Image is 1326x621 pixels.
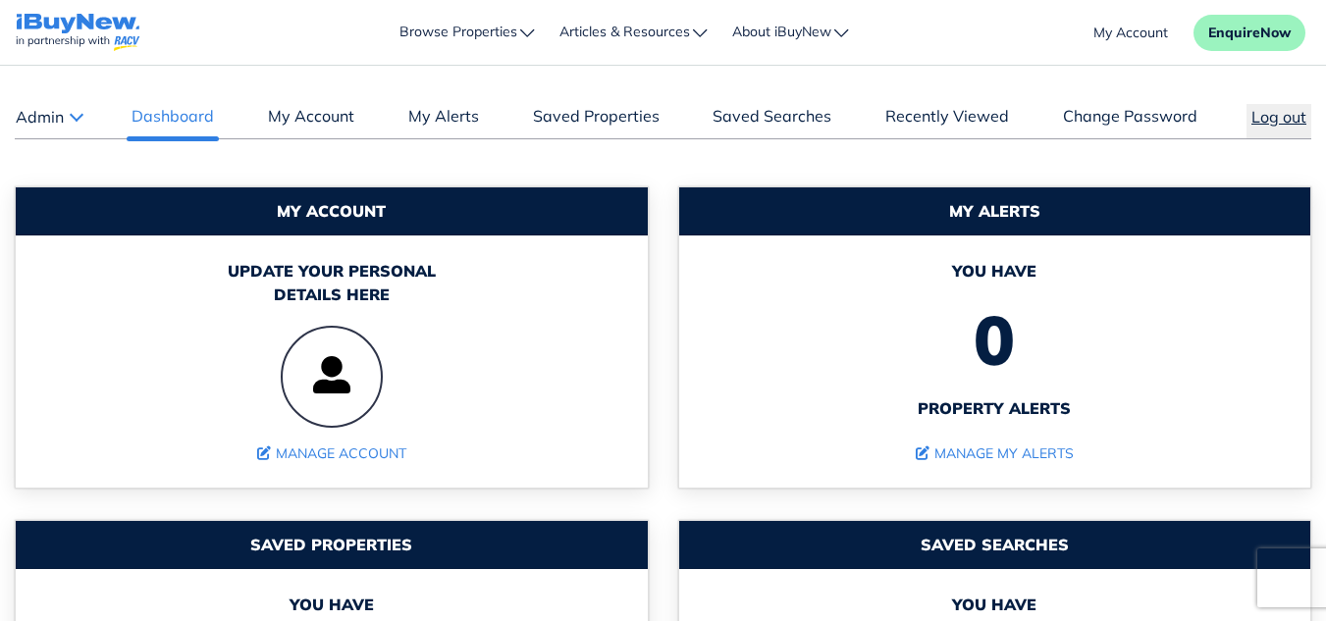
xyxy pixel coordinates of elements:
a: My Account [263,104,359,137]
button: EnquireNow [1193,15,1305,51]
a: Saved Properties [528,104,664,137]
div: My Account [16,187,648,235]
a: navigations [16,9,140,57]
span: 0 [699,283,1292,396]
div: My Alerts [679,187,1311,235]
a: Change Password [1058,104,1202,137]
a: Recently Viewed [880,104,1014,137]
a: Manage Account [257,444,406,462]
img: logo [16,14,140,52]
a: My Alerts [403,104,484,137]
span: Now [1260,24,1291,41]
span: You have [699,593,1292,616]
img: user [281,326,383,428]
button: Admin [15,104,82,129]
div: Saved Properties [16,521,648,569]
button: Log out [1246,104,1311,138]
span: You have [699,259,1292,283]
a: Dashboard [127,104,219,137]
a: Manage My Alerts [916,444,1074,462]
div: Saved Searches [679,521,1311,569]
a: Saved Searches [708,104,836,137]
span: property alerts [699,396,1292,420]
span: You have [35,593,628,616]
a: account [1093,23,1168,43]
div: Update your personal details here [35,259,628,306]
